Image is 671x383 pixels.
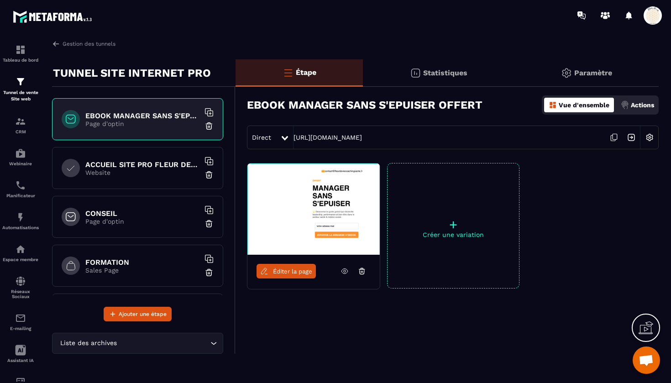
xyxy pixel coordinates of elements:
img: trash [204,121,214,131]
p: TUNNEL SITE INTERNET PRO [53,64,211,82]
p: Webinaire [2,161,39,166]
a: automationsautomationsEspace membre [2,237,39,269]
p: Page d'optin [85,120,199,127]
p: + [388,218,519,231]
img: social-network [15,276,26,287]
img: trash [204,170,214,179]
img: setting-w.858f3a88.svg [641,129,658,146]
span: Liste des archives [58,338,119,348]
p: Paramètre [574,68,612,77]
a: social-networksocial-networkRéseaux Sociaux [2,269,39,306]
img: logo [13,8,95,25]
p: E-mailing [2,326,39,331]
p: CRM [2,129,39,134]
p: Website [85,169,199,176]
img: dashboard-orange.40269519.svg [549,101,557,109]
a: automationsautomationsWebinaire [2,141,39,173]
p: Actions [631,101,654,109]
img: bars-o.4a397970.svg [283,67,294,78]
input: Search for option [119,338,208,348]
p: Vue d'ensemble [559,101,609,109]
a: formationformationTunnel de vente Site web [2,69,39,109]
img: email [15,313,26,324]
img: arrow-next.bcc2205e.svg [623,129,640,146]
p: Automatisations [2,225,39,230]
a: Gestion des tunnels [52,40,115,48]
h6: CONSEIL [85,209,199,218]
p: Page d'optin [85,218,199,225]
img: formation [15,44,26,55]
a: automationsautomationsAutomatisations [2,205,39,237]
img: trash [204,268,214,277]
img: setting-gr.5f69749f.svg [561,68,572,79]
a: Éditer la page [257,264,316,278]
span: Éditer la page [273,268,312,275]
h6: FORMATION [85,258,199,267]
h6: ACCUEIL SITE PRO FLEUR DE VIE [85,160,199,169]
div: Ouvrir le chat [633,346,660,374]
span: Ajouter une étape [119,310,167,319]
a: schedulerschedulerPlanificateur [2,173,39,205]
p: Assistant IA [2,358,39,363]
a: Assistant IA [2,338,39,370]
p: Tableau de bord [2,58,39,63]
p: Étape [296,68,316,77]
div: Search for option [52,333,223,354]
img: actions.d6e523a2.png [621,101,629,109]
button: Ajouter une étape [104,307,172,321]
img: formation [15,76,26,87]
img: stats.20deebd0.svg [410,68,421,79]
span: Direct [252,134,271,141]
img: image [247,163,380,255]
p: Espace membre [2,257,39,262]
p: Sales Page [85,267,199,274]
img: automations [15,212,26,223]
h6: EBOOK MANAGER SANS S'EPUISER OFFERT [85,111,199,120]
img: automations [15,244,26,255]
img: trash [204,219,214,228]
a: formationformationCRM [2,109,39,141]
p: Statistiques [423,68,467,77]
a: emailemailE-mailing [2,306,39,338]
img: arrow [52,40,60,48]
p: Tunnel de vente Site web [2,89,39,102]
a: [URL][DOMAIN_NAME] [294,134,362,141]
img: automations [15,148,26,159]
img: formation [15,116,26,127]
p: Créer une variation [388,231,519,238]
p: Planificateur [2,193,39,198]
p: Réseaux Sociaux [2,289,39,299]
img: scheduler [15,180,26,191]
a: formationformationTableau de bord [2,37,39,69]
h3: EBOOK MANAGER SANS S'EPUISER OFFERT [247,99,482,111]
